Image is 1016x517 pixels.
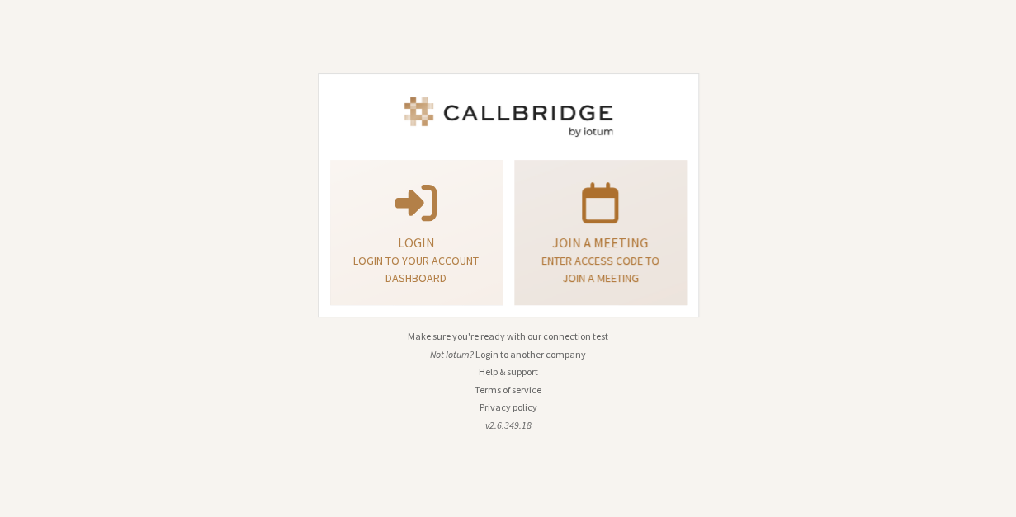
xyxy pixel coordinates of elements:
button: LoginLogin to your account dashboard [330,160,503,306]
button: Login to another company [475,347,586,362]
p: Join a meeting [535,233,666,252]
p: Login [351,233,482,252]
iframe: Chat [975,474,1004,505]
a: Terms of service [475,383,541,396]
a: Privacy policy [480,401,537,413]
a: Make sure you're ready with our connection test [408,330,608,342]
a: Join a meetingEnter access code to join a meeting [514,160,687,306]
p: Enter access code to join a meeting [535,252,666,287]
img: Iotum [401,97,616,137]
li: v2.6.349.18 [318,418,699,433]
a: Help & support [479,365,538,378]
li: Not Iotum? [318,347,699,362]
p: Login to your account dashboard [351,252,482,287]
